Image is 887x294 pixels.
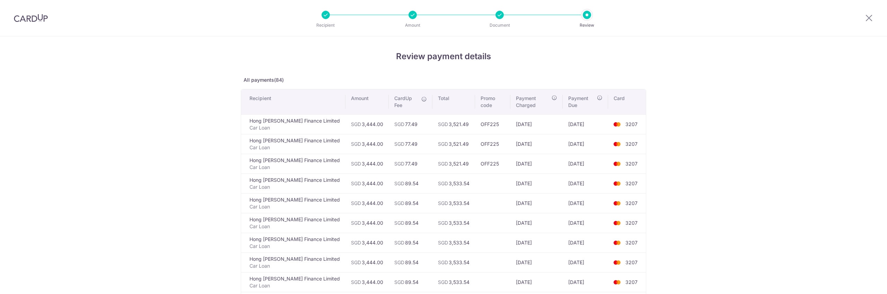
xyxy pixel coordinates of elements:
[389,252,432,272] td: 89.54
[608,89,646,114] th: Card
[394,141,404,147] span: SGD
[510,272,563,292] td: [DATE]
[561,22,613,29] p: Review
[249,184,340,190] p: Car Loan
[241,213,345,233] td: Hong [PERSON_NAME] Finance Limited
[351,121,361,127] span: SGD
[516,95,550,109] span: Payment Charged
[389,193,432,213] td: 89.54
[610,258,624,267] img: <span class="translation_missing" title="translation missing: en.account_steps.new_confirm_form.b...
[563,233,608,252] td: [DATE]
[432,154,475,173] td: 3,521.49
[345,173,389,193] td: 3,444.00
[241,154,345,173] td: Hong [PERSON_NAME] Finance Limited
[432,252,475,272] td: 3,533.54
[394,279,404,285] span: SGD
[438,259,448,265] span: SGD
[389,233,432,252] td: 89.54
[625,220,638,226] span: 3207
[432,173,475,193] td: 3,533.54
[610,140,624,148] img: <span class="translation_missing" title="translation missing: en.account_steps.new_confirm_form.b...
[610,160,624,168] img: <span class="translation_missing" title="translation missing: en.account_steps.new_confirm_form.b...
[432,134,475,154] td: 3,521.49
[345,193,389,213] td: 3,444.00
[610,219,624,227] img: <span class="translation_missing" title="translation missing: en.account_steps.new_confirm_form.b...
[345,134,389,154] td: 3,444.00
[351,259,361,265] span: SGD
[351,180,361,186] span: SGD
[438,200,448,206] span: SGD
[510,114,563,134] td: [DATE]
[300,22,351,29] p: Recipient
[345,252,389,272] td: 3,444.00
[249,164,340,171] p: Car Loan
[432,193,475,213] td: 3,533.54
[625,200,638,206] span: 3207
[345,89,389,114] th: Amount
[249,223,340,230] p: Car Loan
[394,180,404,186] span: SGD
[389,154,432,173] td: 77.49
[625,180,638,186] span: 3207
[387,22,438,29] p: Amount
[394,240,404,246] span: SGD
[438,180,448,186] span: SGD
[345,272,389,292] td: 3,444.00
[475,114,510,134] td: OFF225
[394,121,404,127] span: SGD
[610,278,624,286] img: <span class="translation_missing" title="translation missing: en.account_steps.new_confirm_form.b...
[249,203,340,210] p: Car Loan
[610,179,624,188] img: <span class="translation_missing" title="translation missing: en.account_steps.new_confirm_form.b...
[249,282,340,289] p: Car Loan
[241,193,345,213] td: Hong [PERSON_NAME] Finance Limited
[475,154,510,173] td: OFF225
[568,95,595,109] span: Payment Due
[394,220,404,226] span: SGD
[510,173,563,193] td: [DATE]
[351,240,361,246] span: SGD
[241,272,345,292] td: Hong [PERSON_NAME] Finance Limited
[475,89,510,114] th: Promo code
[389,114,432,134] td: 77.49
[563,134,608,154] td: [DATE]
[394,161,404,167] span: SGD
[432,89,475,114] th: Total
[510,252,563,272] td: [DATE]
[394,200,404,206] span: SGD
[438,240,448,246] span: SGD
[351,141,361,147] span: SGD
[438,141,448,147] span: SGD
[249,262,340,269] p: Car Loan
[432,272,475,292] td: 3,533.54
[249,124,340,131] p: Car Loan
[351,200,361,206] span: SGD
[241,173,345,193] td: Hong [PERSON_NAME] Finance Limited
[610,199,624,207] img: <span class="translation_missing" title="translation missing: en.account_steps.new_confirm_form.b...
[563,213,608,233] td: [DATE]
[394,95,418,109] span: CardUp Fee
[510,154,563,173] td: [DATE]
[345,114,389,134] td: 3,444.00
[394,259,404,265] span: SGD
[438,121,448,127] span: SGD
[241,114,345,134] td: Hong [PERSON_NAME] Finance Limited
[389,272,432,292] td: 89.54
[625,259,638,265] span: 3207
[625,240,638,246] span: 3207
[610,239,624,247] img: <span class="translation_missing" title="translation missing: en.account_steps.new_confirm_form.b...
[474,22,525,29] p: Document
[438,279,448,285] span: SGD
[610,120,624,128] img: <span class="translation_missing" title="translation missing: en.account_steps.new_confirm_form.b...
[345,213,389,233] td: 3,444.00
[510,213,563,233] td: [DATE]
[345,233,389,252] td: 3,444.00
[241,252,345,272] td: Hong [PERSON_NAME] Finance Limited
[351,161,361,167] span: SGD
[351,279,361,285] span: SGD
[563,173,608,193] td: [DATE]
[432,233,475,252] td: 3,533.54
[389,213,432,233] td: 89.54
[389,173,432,193] td: 89.54
[432,213,475,233] td: 3,533.54
[241,77,646,83] p: All payments(84)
